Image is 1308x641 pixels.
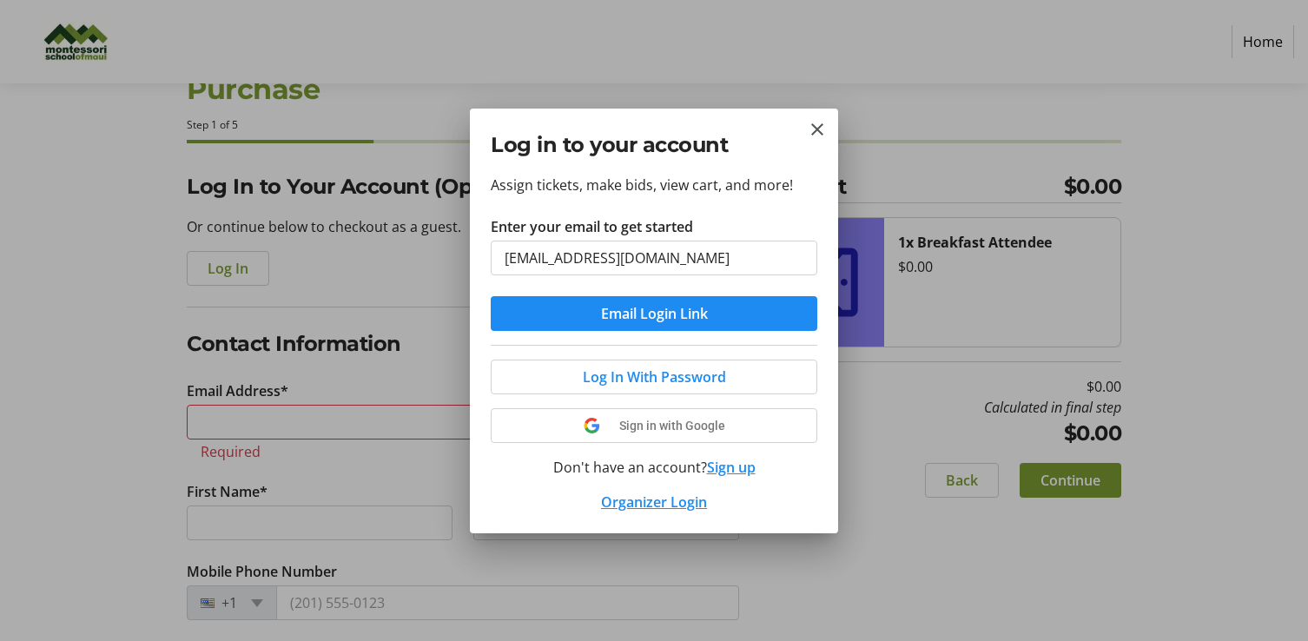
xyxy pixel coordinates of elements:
button: Sign in with Google [491,408,817,443]
label: Enter your email to get started [491,216,693,237]
button: Close [807,119,828,140]
span: Log In With Password [583,367,726,387]
button: Email Login Link [491,296,817,331]
p: Assign tickets, make bids, view cart, and more! [491,175,817,195]
button: Sign up [707,457,756,478]
input: Email Address [491,241,817,275]
span: Sign in with Google [619,419,725,433]
button: Log In With Password [491,360,817,394]
h2: Log in to your account [491,129,817,161]
div: Don't have an account? [491,457,817,478]
a: Organizer Login [601,492,707,512]
span: Email Login Link [601,303,708,324]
